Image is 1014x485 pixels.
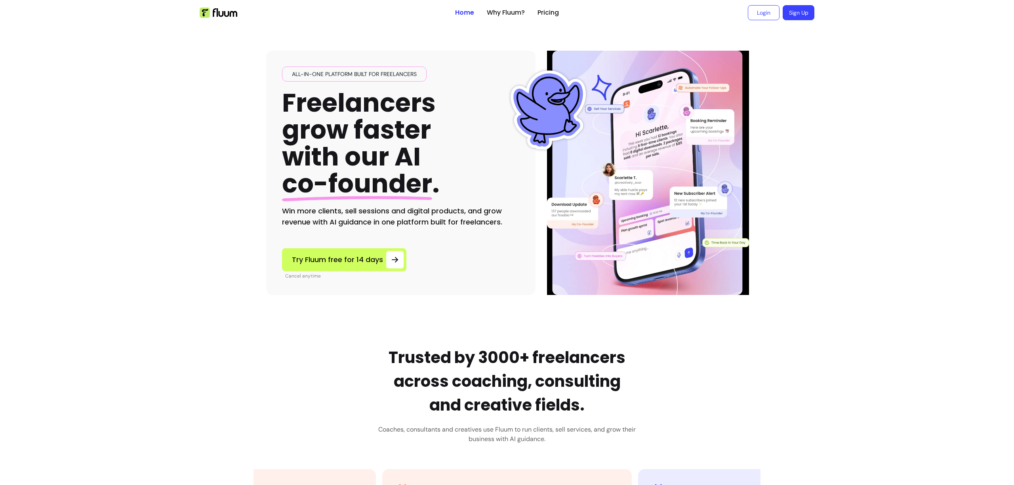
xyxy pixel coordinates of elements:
img: Illustration of Fluum AI Co-Founder on a smartphone, showing solo business performance insights s... [548,51,748,295]
img: Fluum Duck sticker [509,70,588,150]
span: All-in-one platform built for freelancers [289,70,420,78]
a: Home [455,8,474,17]
a: Why Fluum? [487,8,525,17]
img: Fluum Logo [200,8,237,18]
a: Pricing [537,8,559,17]
a: Login [748,5,780,20]
a: Sign Up [783,5,814,20]
span: co-founder [282,166,432,201]
h2: Win more clients, sell sessions and digital products, and grow revenue with AI guidance in one pl... [282,205,520,228]
p: Cancel anytime [285,273,406,279]
h1: Freelancers grow faster with our AI . [282,89,440,198]
h3: Coaches, consultants and creatives use Fluum to run clients, sell services, and grow their busine... [378,425,636,444]
a: Try Fluum free for 14 days [282,248,406,271]
h2: Trusted by 3000+ freelancers across coaching, consulting and creative fields. [378,346,636,417]
span: Try Fluum free for 14 days [292,254,383,265]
